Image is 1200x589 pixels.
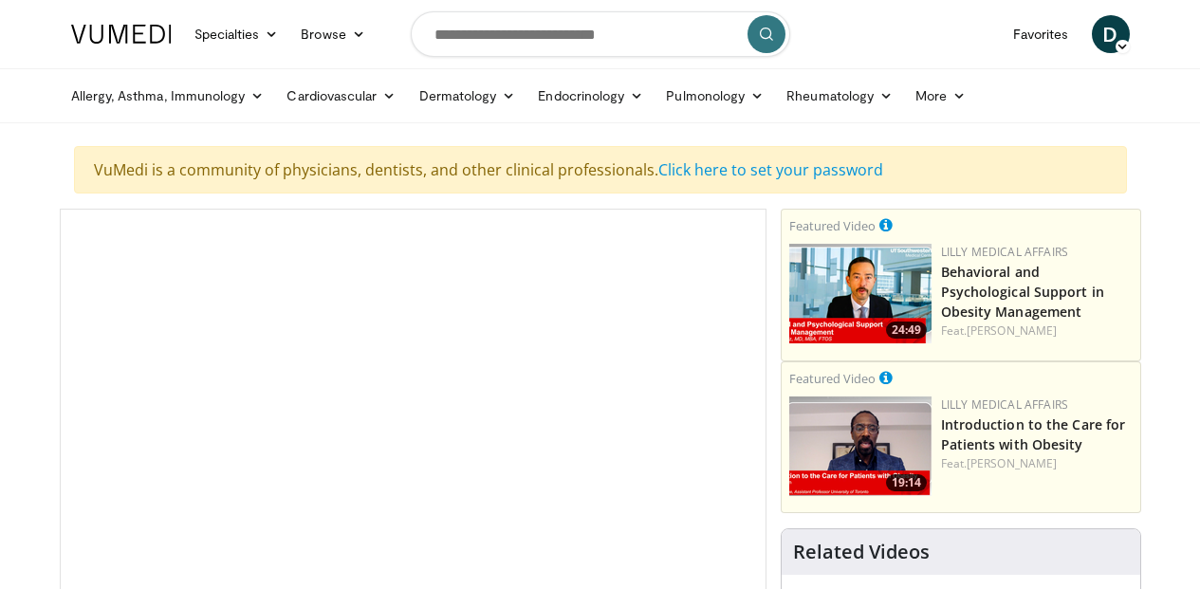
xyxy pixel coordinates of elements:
a: D [1092,15,1130,53]
a: Click here to set your password [658,159,883,180]
img: acc2e291-ced4-4dd5-b17b-d06994da28f3.png.150x105_q85_crop-smart_upscale.png [789,396,932,496]
a: [PERSON_NAME] [967,322,1057,339]
a: Favorites [1002,15,1080,53]
a: [PERSON_NAME] [967,455,1057,471]
a: Rheumatology [775,77,904,115]
img: ba3304f6-7838-4e41-9c0f-2e31ebde6754.png.150x105_q85_crop-smart_upscale.png [789,244,932,343]
a: Allergy, Asthma, Immunology [60,77,276,115]
img: VuMedi Logo [71,25,172,44]
a: Behavioral and Psychological Support in Obesity Management [941,263,1104,321]
a: Pulmonology [655,77,775,115]
small: Featured Video [789,217,876,234]
h4: Related Videos [793,541,930,563]
input: Search topics, interventions [411,11,790,57]
small: Featured Video [789,370,876,387]
a: Browse [289,15,377,53]
a: More [904,77,977,115]
a: Lilly Medical Affairs [941,396,1069,413]
a: 19:14 [789,396,932,496]
div: VuMedi is a community of physicians, dentists, and other clinical professionals. [74,146,1127,193]
a: Introduction to the Care for Patients with Obesity [941,415,1126,453]
a: Lilly Medical Affairs [941,244,1069,260]
a: 24:49 [789,244,932,343]
a: Endocrinology [526,77,655,115]
span: 24:49 [886,322,927,339]
span: 19:14 [886,474,927,491]
a: Cardiovascular [275,77,407,115]
a: Specialties [183,15,290,53]
div: Feat. [941,455,1133,472]
div: Feat. [941,322,1133,340]
a: Dermatology [408,77,527,115]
